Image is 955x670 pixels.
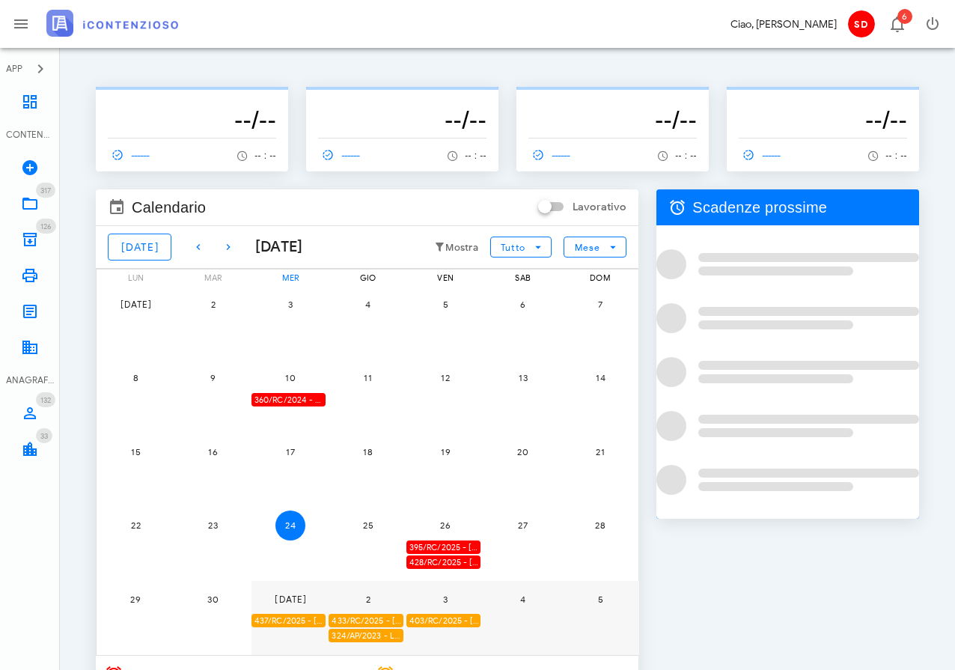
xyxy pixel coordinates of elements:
span: -- : -- [675,150,697,161]
span: 12 [430,372,460,383]
button: SD [843,6,879,42]
div: 433/RC/2025 - [PERSON_NAME] - Inviare Ricorso [329,614,403,628]
button: 16 [198,436,228,466]
button: 3 [430,584,460,614]
span: 28 [585,520,615,531]
div: 360/RC/2024 - Rosario Amore - Impugnare la Decisione del Giudice [251,393,326,407]
span: Distintivo [897,9,912,24]
button: 23 [198,511,228,540]
span: 2 [198,299,228,310]
span: Distintivo [36,428,52,443]
button: 26 [430,511,460,540]
button: 25 [353,511,383,540]
button: 14 [585,363,615,393]
p: -------------- [739,93,907,105]
span: 18 [353,446,383,457]
a: ------ [528,144,578,165]
span: -- : -- [885,150,907,161]
div: Ciao, [PERSON_NAME] [730,16,837,32]
button: 30 [198,584,228,614]
div: ven [406,269,484,286]
div: 437/RC/2025 - [PERSON_NAME] - Inviare Ricorso [251,614,326,628]
button: Mese [564,237,626,258]
span: 29 [120,594,150,605]
div: 428/RC/2025 - [PERSON_NAME] - Invio Memorie per Udienza [406,555,480,570]
button: [DATE] [108,234,171,261]
button: 20 [508,436,538,466]
button: 28 [585,511,615,540]
button: 21 [585,436,615,466]
button: 15 [120,436,150,466]
h3: --/-- [528,105,697,135]
span: Calendario [132,195,206,219]
span: 4 [508,594,538,605]
a: ------ [108,144,157,165]
span: 132 [40,395,51,405]
span: 126 [40,222,52,231]
button: Tutto [490,237,552,258]
span: 9 [198,372,228,383]
div: mer [251,269,329,286]
span: Distintivo [36,219,56,234]
span: Scadenze prossime [692,195,827,219]
span: 4 [353,299,383,310]
button: 19 [430,436,460,466]
span: 20 [508,446,538,457]
span: 23 [198,520,228,531]
button: 22 [120,511,150,540]
div: [DATE] [243,236,303,258]
span: ------ [108,148,151,162]
span: 13 [508,372,538,383]
button: [DATE] [120,289,150,319]
a: ------ [318,144,367,165]
div: 395/RC/2025 - [PERSON_NAME] - Invio Memorie per Udienza [406,540,480,555]
button: 8 [120,363,150,393]
span: 25 [353,520,383,531]
span: 30 [198,594,228,605]
button: 11 [353,363,383,393]
div: dom [561,269,639,286]
span: 22 [120,520,150,531]
span: 24 [275,520,305,531]
button: 2 [353,584,383,614]
span: 8 [120,372,150,383]
div: gio [329,269,406,286]
span: 6 [508,299,538,310]
h3: --/-- [318,105,486,135]
span: Distintivo [36,392,55,407]
button: 5 [430,289,460,319]
span: 14 [585,372,615,383]
button: 24 [275,511,305,540]
button: [DATE] [275,584,305,614]
p: -------------- [108,93,276,105]
span: 7 [585,299,615,310]
button: 17 [275,436,305,466]
h3: --/-- [739,105,907,135]
span: Mese [574,242,600,253]
span: [DATE] [274,594,307,605]
button: 10 [275,363,305,393]
button: 5 [585,584,615,614]
span: 16 [198,446,228,457]
span: SD [848,10,875,37]
span: 26 [430,520,460,531]
span: 3 [430,594,460,605]
span: Tutto [500,242,525,253]
span: 15 [120,446,150,457]
span: [DATE] [119,299,152,310]
div: mar [174,269,251,286]
button: 9 [198,363,228,393]
div: CONTENZIOSO [6,128,54,141]
button: 6 [508,289,538,319]
button: 3 [275,289,305,319]
button: 4 [353,289,383,319]
small: Mostra [445,242,478,254]
div: lun [97,269,174,286]
span: 17 [275,446,305,457]
div: 324/AP/2023 - Latino Impianti Snc - Inviare Memorie per Udienza [329,629,403,643]
button: 7 [585,289,615,319]
button: 18 [353,436,383,466]
button: 4 [508,584,538,614]
label: Lavorativo [573,200,626,215]
span: -- : -- [254,150,276,161]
